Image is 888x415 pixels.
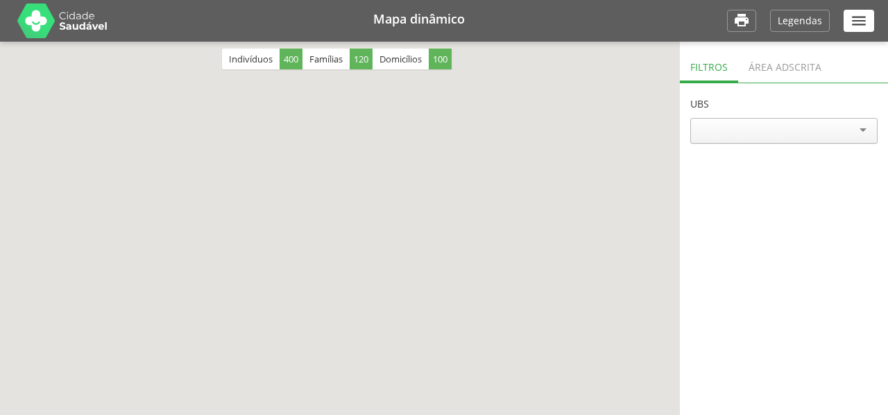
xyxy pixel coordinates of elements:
[125,12,713,25] h1: Mapa dinâmico
[778,16,822,26] p: Legendas
[280,49,302,69] span: 400
[222,49,452,69] div: Indivíduos Famílias Domicílios
[738,49,832,83] div: Área adscrita
[680,49,738,83] div: Filtros
[350,49,373,69] span: 120
[850,12,868,30] i: 
[429,49,452,69] span: 100
[690,83,878,118] header: UBS
[733,12,750,30] i: Imprimir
